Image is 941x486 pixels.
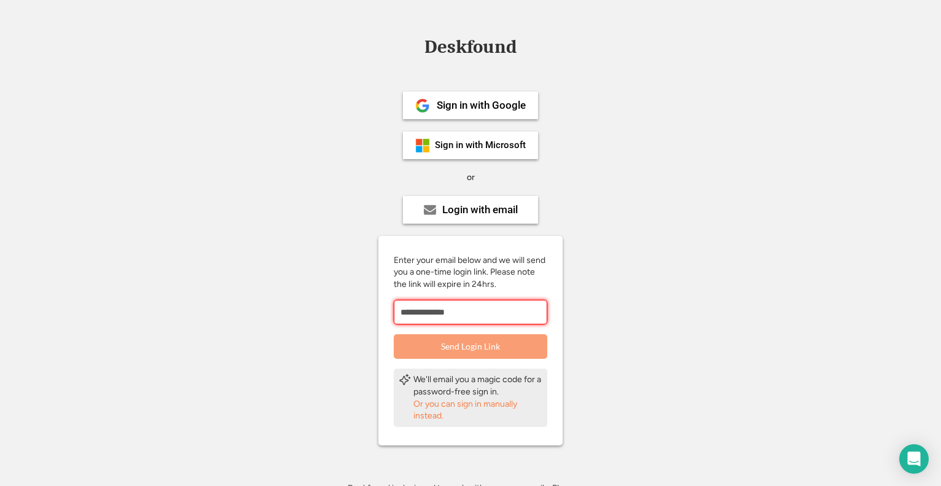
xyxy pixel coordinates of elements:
div: or [467,171,475,184]
div: We'll email you a magic code for a password-free sign in. [413,374,542,398]
img: ms-symbollockup_mssymbol_19.png [415,138,430,153]
div: Or you can sign in manually instead. [413,398,542,422]
img: 1024px-Google__G__Logo.svg.png [415,98,430,113]
button: Send Login Link [394,334,547,359]
div: Open Intercom Messenger [899,444,929,474]
div: Deskfound [418,37,523,57]
div: Sign in with Microsoft [435,141,526,150]
div: Enter your email below and we will send you a one-time login link. Please note the link will expi... [394,254,547,291]
div: Login with email [442,205,518,215]
div: Sign in with Google [437,100,526,111]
